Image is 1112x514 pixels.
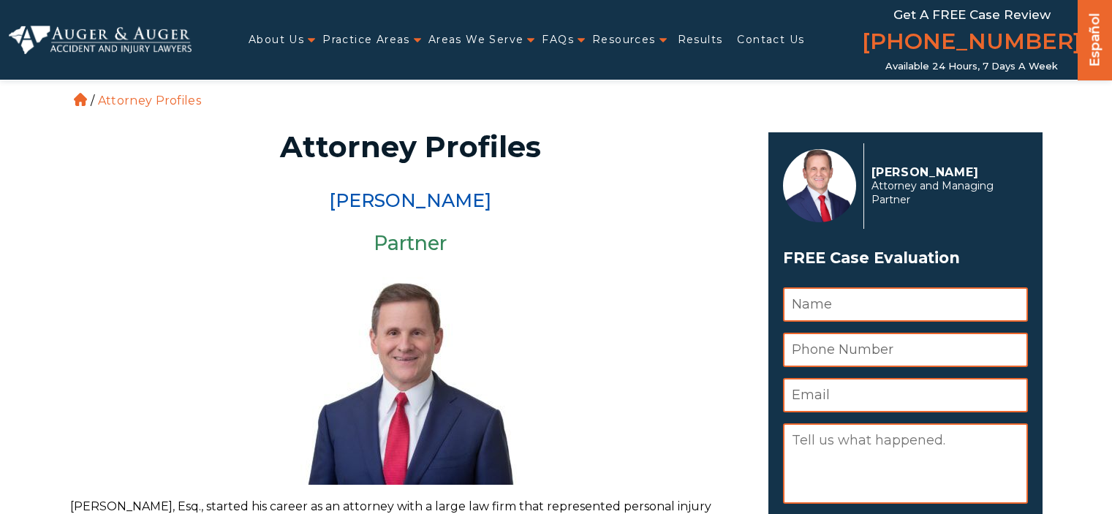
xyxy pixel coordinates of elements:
a: [PERSON_NAME] [329,189,491,211]
input: Phone Number [783,333,1028,367]
a: Practice Areas [322,25,410,55]
a: Areas We Serve [428,25,524,55]
p: [PERSON_NAME] [871,165,1020,179]
h1: Attorney Profiles [79,132,742,162]
span: Available 24 Hours, 7 Days a Week [885,61,1058,72]
img: Herbert Auger [783,149,856,222]
a: About Us [249,25,304,55]
a: Home [74,93,87,106]
span: Get a FREE Case Review [893,7,1051,22]
a: Contact Us [737,25,804,55]
input: Email [783,378,1028,412]
h3: Partner [70,233,751,254]
a: Resources [592,25,656,55]
img: Auger & Auger Accident and Injury Lawyers Logo [9,26,192,53]
img: Herbert Auger [300,265,520,485]
a: FAQs [542,25,574,55]
input: Name [783,287,1028,322]
li: Attorney Profiles [94,94,205,107]
h3: FREE Case Evaluation [783,244,1028,272]
a: [PHONE_NUMBER] [862,26,1081,61]
a: Results [678,25,723,55]
span: Attorney and Managing Partner [871,179,1020,207]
